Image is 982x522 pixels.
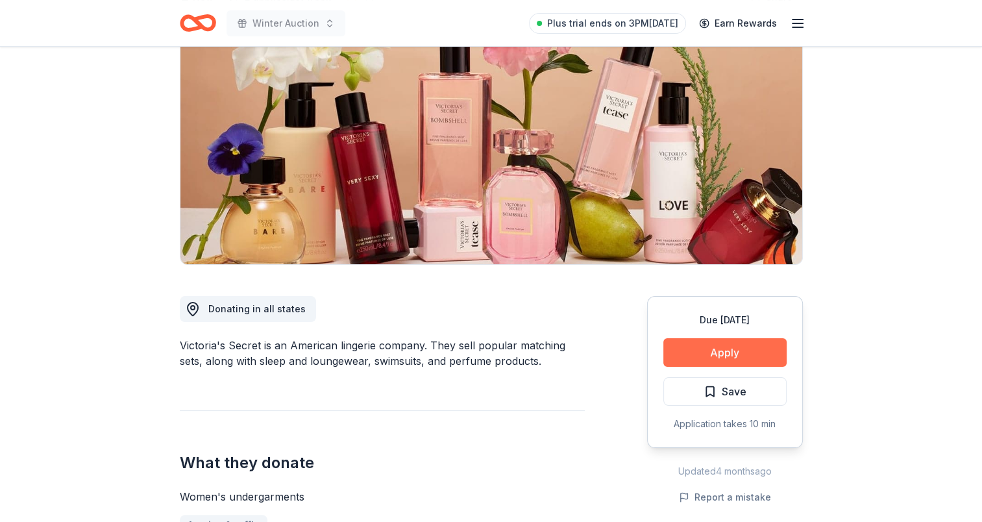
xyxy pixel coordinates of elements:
div: Women's undergarments [180,489,585,504]
button: Winter Auction [227,10,345,36]
h2: What they donate [180,453,585,473]
span: Plus trial ends on 3PM[DATE] [547,16,678,31]
img: Image for Victoria's Secret [180,16,802,264]
div: Due [DATE] [663,312,787,328]
div: Application takes 10 min [663,416,787,432]
a: Earn Rewards [691,12,785,35]
button: Apply [663,338,787,367]
button: Report a mistake [679,490,771,505]
div: Updated 4 months ago [647,464,803,479]
a: Home [180,8,216,38]
button: Save [663,377,787,406]
span: Winter Auction [252,16,319,31]
span: Donating in all states [208,303,306,314]
span: Save [722,383,746,400]
a: Plus trial ends on 3PM[DATE] [529,13,686,34]
div: Victoria's Secret is an American lingerie company. They sell popular matching sets, along with sl... [180,338,585,369]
